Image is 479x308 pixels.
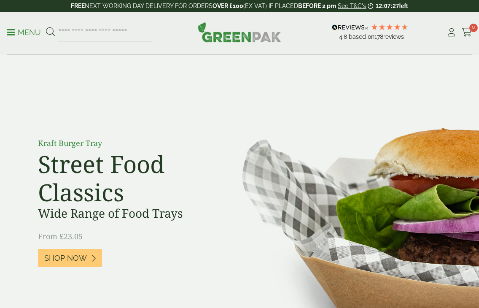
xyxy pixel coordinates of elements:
[383,33,404,40] span: reviews
[446,28,457,37] i: My Account
[44,254,87,263] span: Shop Now
[38,231,83,241] span: From £23.05
[462,28,472,37] i: Cart
[38,138,228,149] p: Kraft Burger Tray
[462,26,472,39] a: 0
[371,23,409,31] div: 4.78 Stars
[198,22,281,42] img: GreenPak Supplies
[339,33,349,40] span: 4.8
[338,3,366,9] a: See T&C's
[399,3,408,9] span: left
[375,3,399,9] span: 12:07:27
[7,27,41,38] p: Menu
[38,206,228,221] h3: Wide Range of Food Trays
[38,249,102,267] a: Shop Now
[7,27,41,36] a: Menu
[374,33,383,40] span: 178
[38,150,228,206] h2: Street Food Classics
[298,3,336,9] strong: BEFORE 2 pm
[71,3,85,9] strong: FREE
[349,33,374,40] span: Based on
[332,24,369,30] img: REVIEWS.io
[469,24,478,32] span: 0
[213,3,243,9] strong: OVER £100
